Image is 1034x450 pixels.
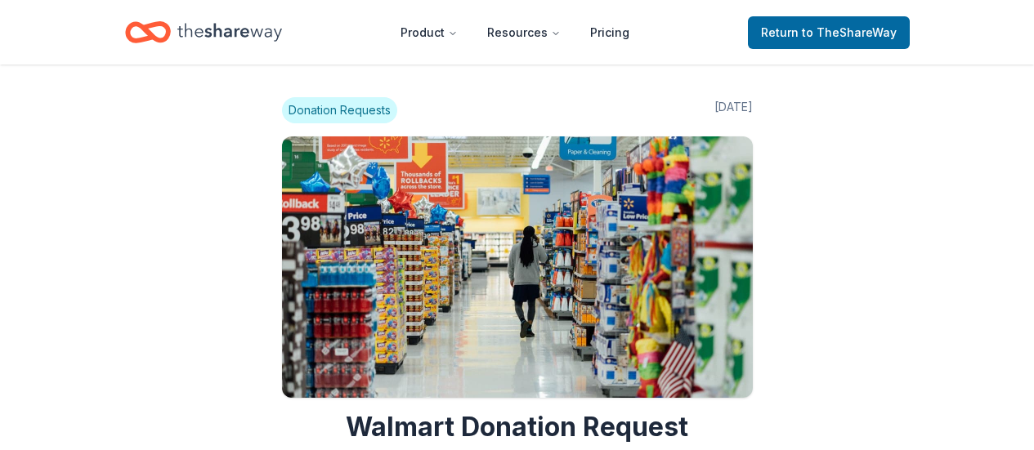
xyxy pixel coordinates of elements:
span: Return [761,23,897,42]
span: Donation Requests [282,97,397,123]
button: Product [387,16,471,49]
span: [DATE] [714,97,753,123]
a: Returnto TheShareWay [748,16,910,49]
button: Resources [474,16,574,49]
span: to TheShareWay [802,25,897,39]
a: Home [125,13,282,51]
img: Image for Walmart Donation Request [282,136,753,398]
a: Pricing [577,16,642,49]
h1: Walmart Donation Request [282,411,753,443]
nav: Main [387,13,642,51]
